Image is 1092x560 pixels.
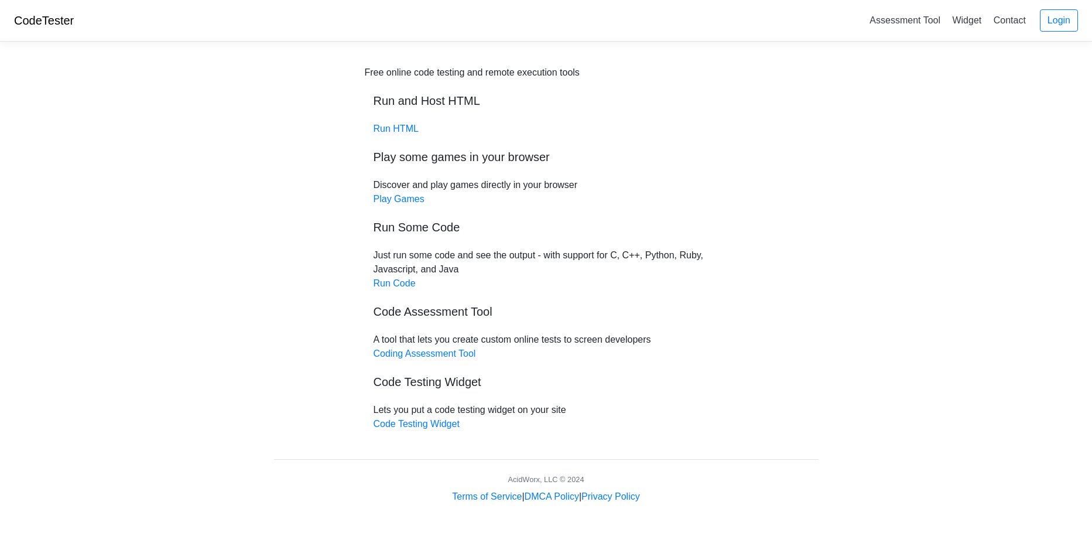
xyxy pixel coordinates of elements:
[865,11,945,30] a: Assessment Tool
[374,150,719,164] h5: Play some games in your browser
[1040,9,1078,32] a: Login
[989,11,1031,30] a: Contact
[374,375,719,389] h5: Code Testing Widget
[374,94,719,108] h5: Run and Host HTML
[14,14,74,27] a: CodeTester
[452,490,639,504] div: | |
[508,474,584,485] div: AcidWorx, LLC © 2024
[374,124,419,134] a: Run HTML
[525,491,579,501] a: DMCA Policy
[452,491,522,501] a: Terms of Service
[365,66,580,80] div: Free online code testing and remote execution tools
[374,194,425,204] a: Play Games
[374,419,460,429] a: Code Testing Widget
[374,220,719,234] h5: Run Some Code
[581,491,640,501] a: Privacy Policy
[374,278,416,288] a: Run Code
[374,349,476,358] a: Coding Assessment Tool
[374,305,719,319] h5: Code Assessment Tool
[365,66,728,431] div: Discover and play games directly in your browser Just run some code and see the output - with sup...
[947,11,986,30] a: Widget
